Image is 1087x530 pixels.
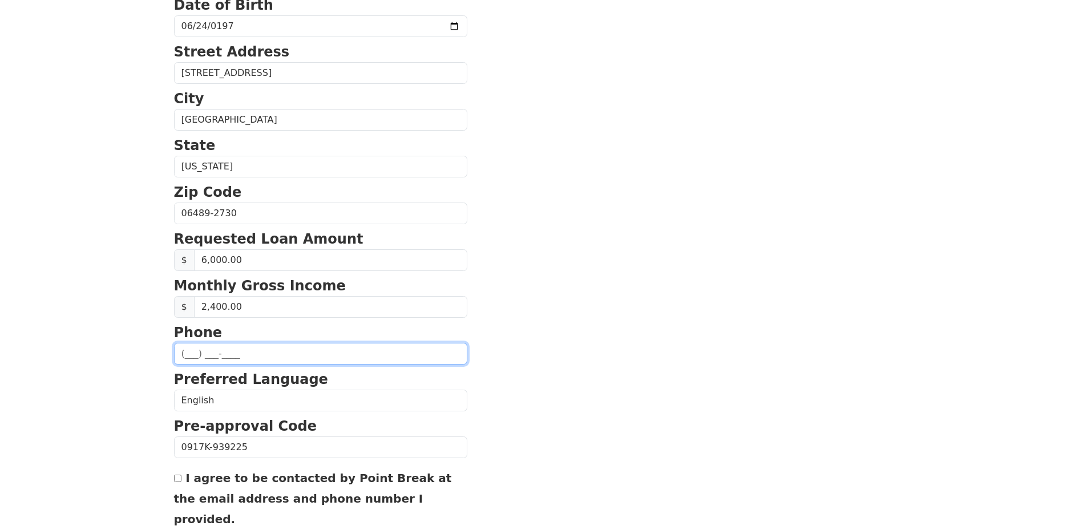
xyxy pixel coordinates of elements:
[174,91,204,107] strong: City
[174,418,317,434] strong: Pre-approval Code
[174,471,452,526] label: I agree to be contacted by Point Break at the email address and phone number I provided.
[174,44,290,60] strong: Street Address
[174,325,223,341] strong: Phone
[174,109,467,131] input: City
[174,137,216,153] strong: State
[174,62,467,84] input: Street Address
[194,249,467,271] input: Requested Loan Amount
[194,296,467,318] input: 0.00
[174,184,242,200] strong: Zip Code
[174,343,467,365] input: (___) ___-____
[174,249,195,271] span: $
[174,203,467,224] input: Zip Code
[174,231,363,247] strong: Requested Loan Amount
[174,276,467,296] p: Monthly Gross Income
[174,296,195,318] span: $
[174,371,328,387] strong: Preferred Language
[174,436,467,458] input: Pre-approval Code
